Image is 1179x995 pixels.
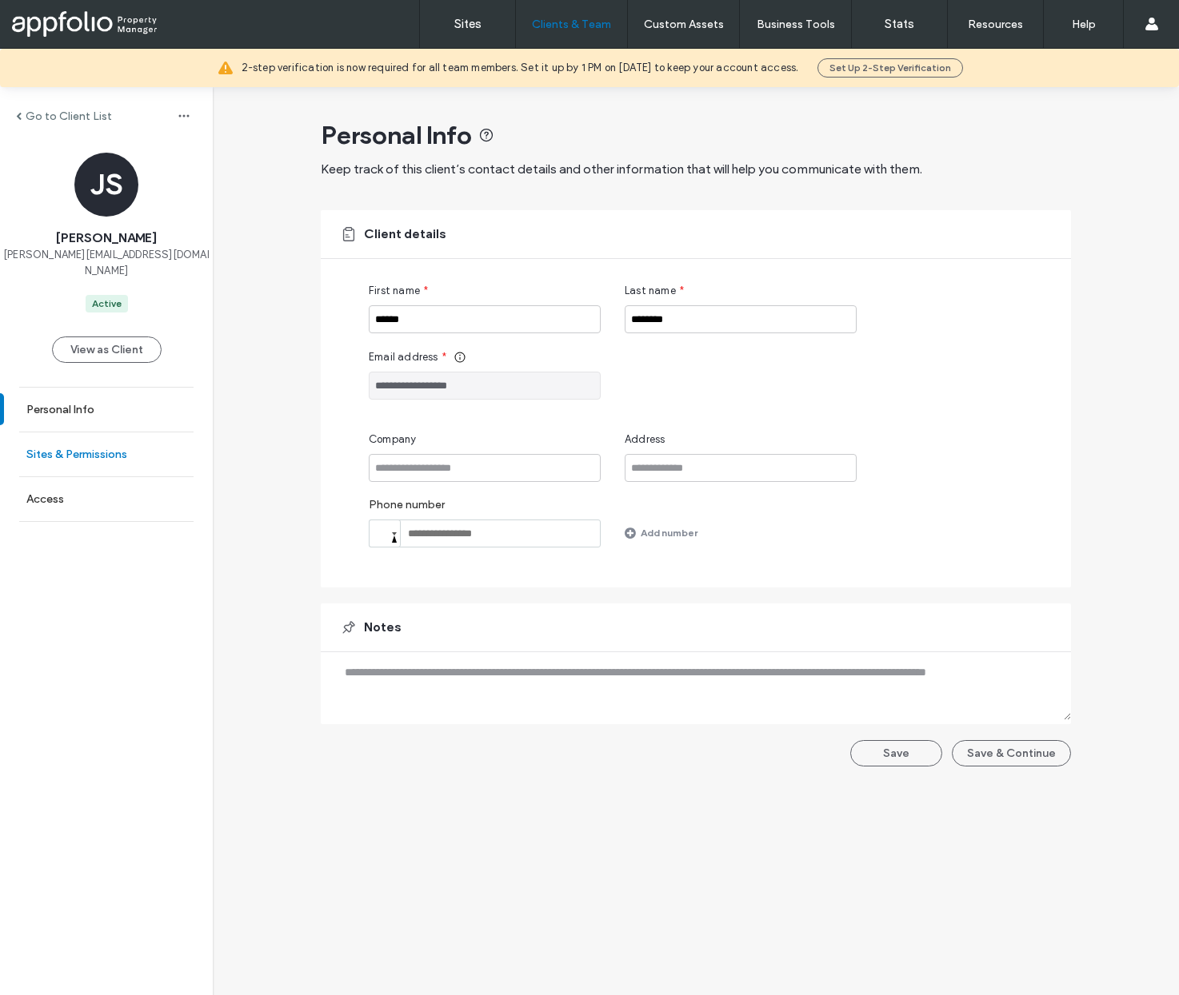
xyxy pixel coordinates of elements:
[625,454,857,482] input: Address
[52,336,162,363] button: View as Client
[242,60,799,76] span: 2-step verification is now required for all team members. Set it up by 1 PM on [DATE] to keep you...
[641,519,697,547] label: Add number
[369,372,601,400] input: Email address
[369,305,601,333] input: First name
[364,225,446,243] span: Client details
[56,229,157,247] span: [PERSON_NAME]
[757,18,835,31] label: Business Tools
[625,432,665,448] span: Address
[968,18,1023,31] label: Resources
[644,18,724,31] label: Custom Assets
[625,305,857,333] input: Last name
[37,11,70,26] span: Help
[26,403,94,416] label: Personal Info
[850,740,942,766] button: Save
[369,283,420,299] span: First name
[26,448,127,461] label: Sites & Permissions
[952,740,1071,766] button: Save & Continue
[321,119,472,151] span: Personal Info
[26,492,64,506] label: Access
[454,17,482,31] label: Sites
[817,58,963,78] button: Set Up 2-Step Verification
[1072,18,1096,31] label: Help
[369,349,438,365] span: Email address
[369,498,601,519] label: Phone number
[369,454,601,482] input: Company
[364,619,402,636] span: Notes
[26,109,112,123] label: Go to Client List
[369,432,416,448] span: Company
[74,153,138,217] div: JS
[321,161,922,177] span: Keep track of this client’s contact details and other information that will help you communicate ...
[532,18,611,31] label: Clients & Team
[92,297,122,311] div: Active
[885,17,914,31] label: Stats
[625,283,676,299] span: Last name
